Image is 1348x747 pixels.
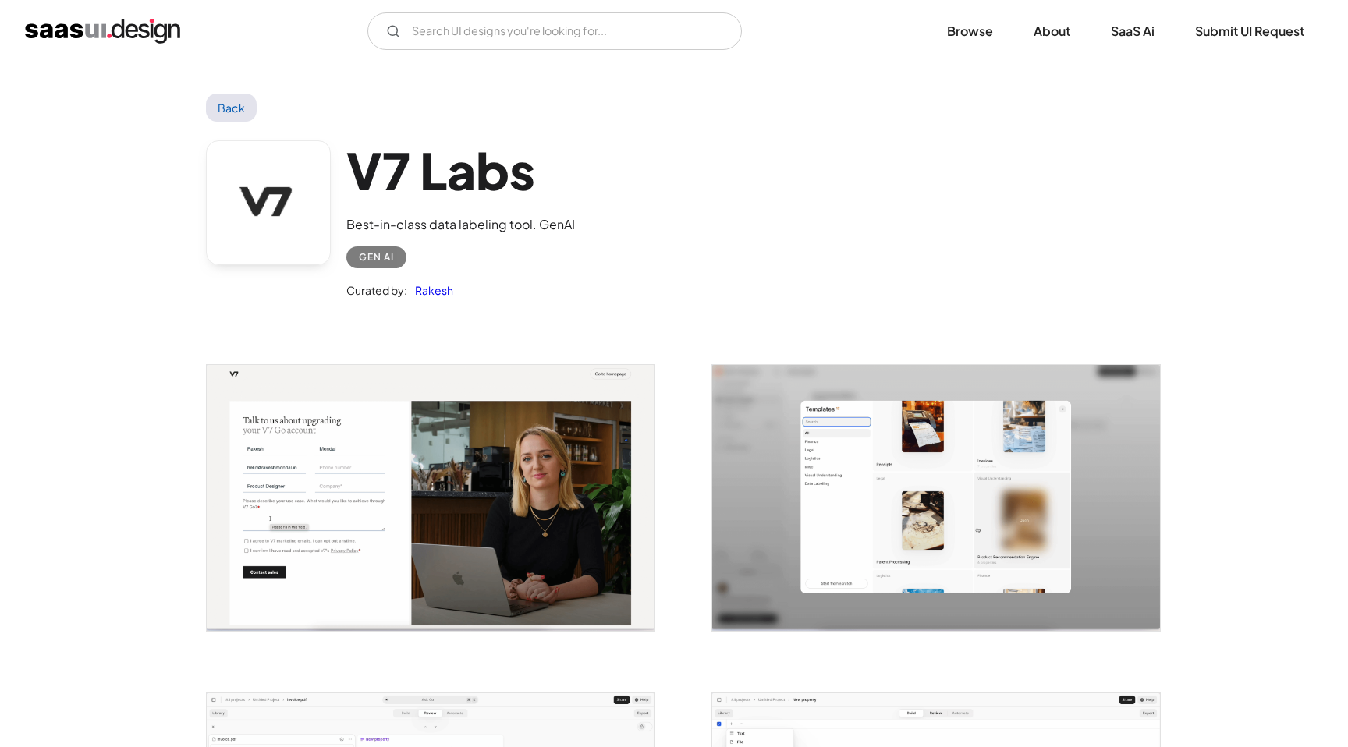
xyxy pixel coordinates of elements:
[359,248,394,267] div: Gen AI
[1015,14,1089,48] a: About
[1176,14,1323,48] a: Submit UI Request
[207,365,654,631] img: 674fe7eebfccbb95edab8bb0_V7-contact%20Sales.png
[1092,14,1173,48] a: SaaS Ai
[346,140,575,200] h1: V7 Labs
[25,19,180,44] a: home
[346,215,575,234] div: Best-in-class data labeling tool. GenAI
[712,365,1160,631] img: 674fe7ee2c52970f63baff58_V7-Templates.png
[206,94,257,122] a: Back
[407,281,453,299] a: Rakesh
[346,281,407,299] div: Curated by:
[712,365,1160,631] a: open lightbox
[367,12,742,50] form: Email Form
[928,14,1012,48] a: Browse
[367,12,742,50] input: Search UI designs you're looking for...
[207,365,654,631] a: open lightbox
